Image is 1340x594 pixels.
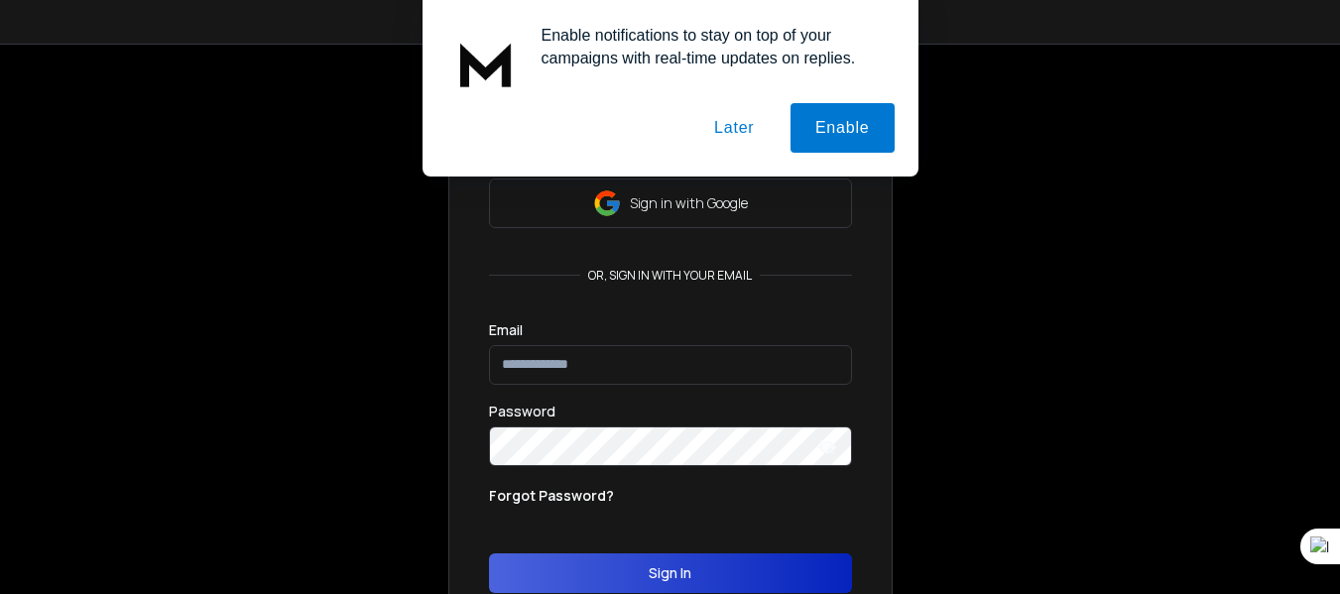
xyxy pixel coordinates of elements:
label: Password [489,405,555,418]
p: Sign in with Google [630,193,748,213]
button: Later [689,103,779,153]
button: Enable [791,103,895,153]
label: Email [489,323,523,337]
p: or, sign in with your email [580,268,760,284]
button: Sign in with Google [489,178,852,228]
div: Enable notifications to stay on top of your campaigns with real-time updates on replies. [526,24,895,69]
img: notification icon [446,24,526,103]
button: Sign In [489,553,852,593]
p: Forgot Password? [489,486,614,506]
